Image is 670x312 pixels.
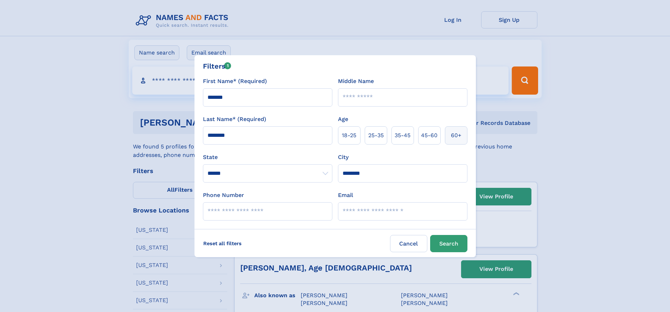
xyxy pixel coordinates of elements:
label: City [338,153,349,161]
label: Reset all filters [199,235,246,252]
span: 60+ [451,131,461,140]
button: Search [430,235,467,252]
label: First Name* (Required) [203,77,267,85]
label: Email [338,191,353,199]
span: 35‑45 [395,131,410,140]
label: Last Name* (Required) [203,115,266,123]
span: 25‑35 [368,131,384,140]
label: Phone Number [203,191,244,199]
span: 45‑60 [421,131,438,140]
label: State [203,153,332,161]
span: 18‑25 [342,131,356,140]
label: Middle Name [338,77,374,85]
label: Cancel [390,235,427,252]
label: Age [338,115,348,123]
div: Filters [203,61,231,71]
